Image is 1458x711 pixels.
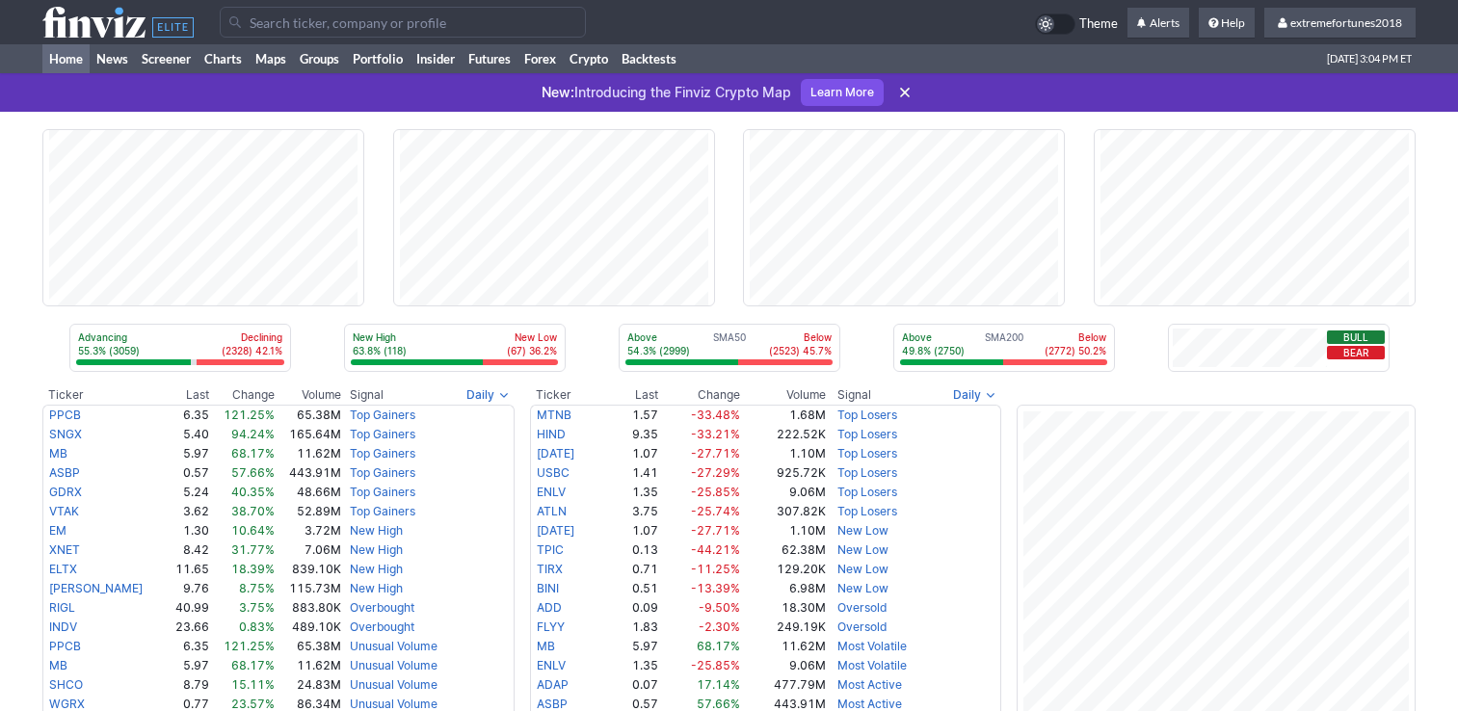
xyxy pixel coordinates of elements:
span: New: [542,84,574,100]
th: Last [602,385,659,405]
td: 6.98M [741,579,828,598]
th: Change [659,385,741,405]
td: 40.99 [167,598,210,618]
a: Most Active [837,697,902,711]
a: Top Gainers [350,408,415,422]
span: 18.39% [231,562,275,576]
a: New High [350,542,403,557]
a: [PERSON_NAME] [49,581,143,595]
p: 55.3% (3059) [78,344,140,357]
a: Help [1199,8,1255,39]
a: Most Volatile [837,658,907,672]
p: Introducing the Finviz Crypto Map [542,83,791,102]
a: Crypto [563,44,615,73]
span: -25.74% [691,504,740,518]
td: 3.62 [167,502,210,521]
a: Most Volatile [837,639,907,653]
td: 9.76 [167,579,210,598]
span: -25.85% [691,658,740,672]
a: Alerts [1127,8,1189,39]
a: MB [537,639,555,653]
td: 24.83M [276,675,342,695]
span: 38.70% [231,504,275,518]
a: Insider [410,44,462,73]
span: 40.35% [231,485,275,499]
p: Above [627,330,690,344]
a: Top Gainers [350,504,415,518]
a: Top Losers [837,465,897,480]
td: 9.06M [741,483,828,502]
td: 65.38M [276,405,342,425]
th: Volume [276,385,342,405]
td: 0.07 [602,675,659,695]
a: New Low [837,562,888,576]
a: Top Losers [837,504,897,518]
a: Unusual Volume [350,639,437,653]
th: Ticker [530,385,602,405]
td: 3.75 [602,502,659,521]
div: SMA200 [900,330,1108,359]
a: New Low [837,523,888,538]
p: 63.8% (118) [353,344,407,357]
a: New High [350,523,403,538]
span: 121.25% [224,408,275,422]
td: 477.79M [741,675,828,695]
td: 1.07 [602,444,659,463]
a: MTNB [537,408,571,422]
td: 7.06M [276,540,342,560]
a: New Low [837,542,888,557]
span: -9.50% [699,600,740,615]
span: -44.21% [691,542,740,557]
td: 222.52K [741,425,828,444]
td: 1.41 [602,463,659,483]
td: 9.06M [741,656,828,675]
a: Theme [1035,13,1118,35]
a: ELTX [49,562,77,576]
span: 68.17% [697,639,740,653]
td: 11.62M [276,656,342,675]
td: 489.10K [276,618,342,637]
td: 11.62M [276,444,342,463]
span: -27.71% [691,446,740,461]
a: Unusual Volume [350,697,437,711]
td: 0.57 [167,463,210,483]
td: 5.97 [602,637,659,656]
span: extremefortunes2018 [1290,15,1402,30]
button: Bull [1327,330,1385,344]
th: Last [167,385,210,405]
span: 68.17% [231,658,275,672]
p: 54.3% (2999) [627,344,690,357]
a: extremefortunes2018 [1264,8,1416,39]
a: Top Losers [837,408,897,422]
span: 68.17% [231,446,275,461]
td: 6.35 [167,405,210,425]
span: Signal [350,387,384,403]
span: -27.71% [691,523,740,538]
td: 249.19K [741,618,828,637]
a: PPCB [49,408,81,422]
a: PPCB [49,639,81,653]
td: 0.09 [602,598,659,618]
span: 31.77% [231,542,275,557]
td: 443.91M [276,463,342,483]
a: [DATE] [537,523,574,538]
td: 18.30M [741,598,828,618]
td: 3.72M [276,521,342,540]
td: 1.35 [602,483,659,502]
a: INDV [49,619,77,634]
td: 5.97 [167,444,210,463]
td: 1.57 [602,405,659,425]
td: 839.10K [276,560,342,579]
span: -2.30% [699,619,740,634]
a: News [90,44,135,73]
a: WGRX [49,697,85,711]
button: Signals interval [462,385,515,405]
td: 52.89M [276,502,342,521]
a: ADAP [537,677,569,692]
a: BINI [537,581,559,595]
span: -25.85% [691,485,740,499]
input: Search [220,7,586,38]
span: -11.25% [691,562,740,576]
td: 48.66M [276,483,342,502]
span: 3.75% [239,600,275,615]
